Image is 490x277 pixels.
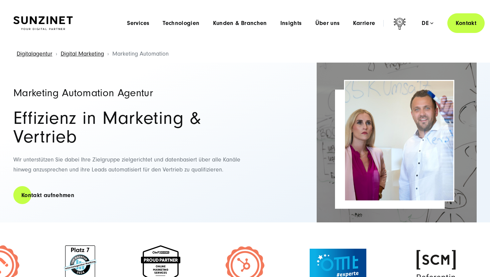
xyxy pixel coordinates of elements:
[17,50,52,57] a: Digitalagentur
[163,20,199,27] a: Technologien
[13,16,73,30] img: SUNZINET Full Service Digital Agentur
[13,109,247,146] h2: Effizienz in Marketing & Vertrieb
[317,63,477,222] img: Full-Service Digitalagentur SUNZINET - Integration & Process Automation_2
[447,13,485,33] a: Kontakt
[127,20,149,27] a: Services
[345,81,453,200] img: Marketing Automation Agentur Header | Mann und Frau brainstormen zusammen und machen Notizen
[13,156,240,173] span: Wir unterstützen Sie dabei Ihre Zielgruppe zielgerichtet und datenbasiert über alle Kanäle hinweg...
[353,20,375,27] a: Karriere
[13,186,82,205] a: Kontakt aufnehmen
[315,20,340,27] a: Über uns
[280,20,302,27] a: Insights
[112,50,169,57] span: Marketing Automation
[13,88,247,98] h1: Marketing Automation Agentur
[422,20,433,27] div: de
[61,50,104,57] a: Digital Marketing
[213,20,267,27] a: Kunden & Branchen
